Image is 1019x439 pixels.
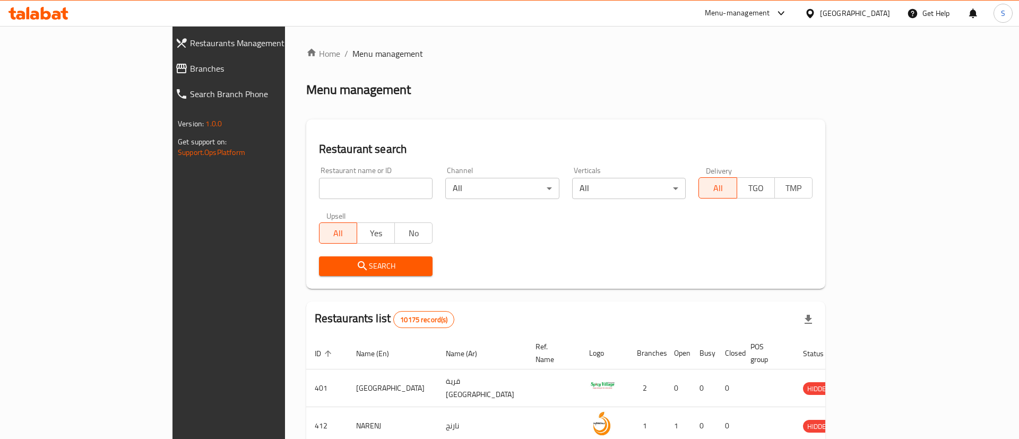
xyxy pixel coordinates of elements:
[445,178,559,199] div: All
[705,7,770,20] div: Menu-management
[737,177,775,199] button: TGO
[205,117,222,131] span: 1.0.0
[190,37,334,49] span: Restaurants Management
[315,347,335,360] span: ID
[327,260,425,273] span: Search
[803,347,837,360] span: Status
[190,62,334,75] span: Branches
[691,369,716,407] td: 0
[190,88,334,100] span: Search Branch Phone
[774,177,813,199] button: TMP
[803,383,835,395] span: HIDDEN
[666,369,691,407] td: 0
[319,256,433,276] button: Search
[572,178,686,199] div: All
[589,410,616,437] img: NARENJ
[393,311,454,328] div: Total records count
[716,337,742,369] th: Closed
[820,7,890,19] div: [GEOGRAPHIC_DATA]
[803,382,835,395] div: HIDDEN
[178,135,227,149] span: Get support on:
[741,180,771,196] span: TGO
[167,81,343,107] a: Search Branch Phone
[750,340,782,366] span: POS group
[446,347,491,360] span: Name (Ar)
[167,30,343,56] a: Restaurants Management
[581,337,628,369] th: Logo
[698,177,737,199] button: All
[356,347,403,360] span: Name (En)
[399,226,428,241] span: No
[589,373,616,399] img: Spicy Village
[348,369,437,407] td: [GEOGRAPHIC_DATA]
[306,47,825,60] nav: breadcrumb
[628,369,666,407] td: 2
[437,369,527,407] td: قرية [GEOGRAPHIC_DATA]
[357,222,395,244] button: Yes
[319,178,433,199] input: Search for restaurant name or ID..
[716,369,742,407] td: 0
[796,307,821,332] div: Export file
[344,47,348,60] li: /
[628,337,666,369] th: Branches
[703,180,732,196] span: All
[666,337,691,369] th: Open
[178,145,245,159] a: Support.OpsPlatform
[803,420,835,433] span: HIDDEN
[691,337,716,369] th: Busy
[536,340,568,366] span: Ref. Name
[394,315,454,325] span: 10175 record(s)
[324,226,353,241] span: All
[706,167,732,174] label: Delivery
[352,47,423,60] span: Menu management
[779,180,808,196] span: TMP
[394,222,433,244] button: No
[361,226,391,241] span: Yes
[167,56,343,81] a: Branches
[306,81,411,98] h2: Menu management
[319,141,813,157] h2: Restaurant search
[326,212,346,219] label: Upsell
[315,311,455,328] h2: Restaurants list
[319,222,357,244] button: All
[178,117,204,131] span: Version:
[1001,7,1005,19] span: S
